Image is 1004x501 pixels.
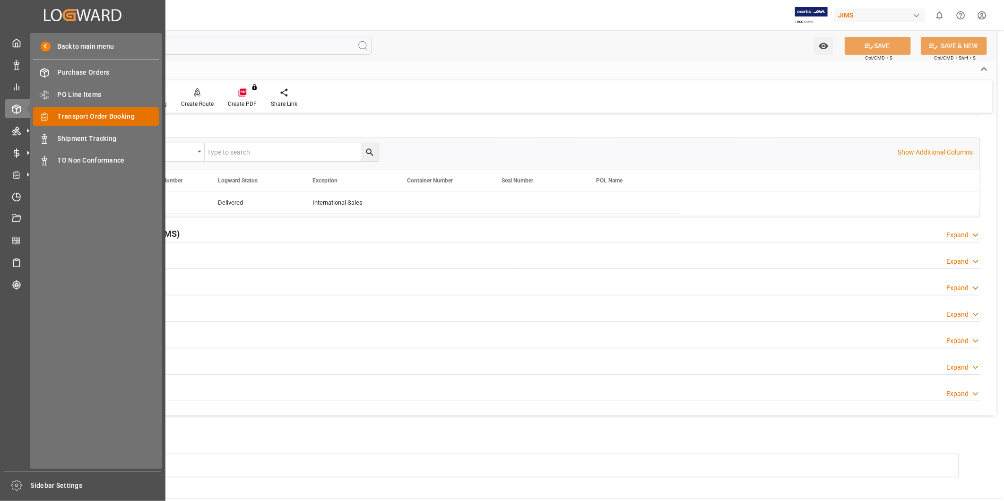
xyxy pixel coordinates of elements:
[946,230,969,240] div: Expand
[596,177,623,184] span: POL Name
[312,192,384,214] div: International Sales
[181,100,214,108] div: Create Route
[865,54,892,61] span: Ctrl/CMD + S
[218,192,290,214] div: Delivered
[5,209,160,228] a: Document Management
[5,34,160,52] a: My Cockpit
[950,5,971,26] button: Help Center
[33,107,159,126] a: Transport Order Booking
[834,9,925,22] div: JIMS
[312,177,338,184] span: Exception
[33,63,159,82] a: Purchase Orders
[946,389,969,399] div: Expand
[5,78,160,96] a: My Reports
[921,37,987,55] button: SAVE & NEW
[5,55,160,74] a: Data Management
[51,42,114,52] span: Back to main menu
[502,177,533,184] span: Seal Number
[5,187,160,206] a: Timeslot Management V2
[33,129,159,147] a: Shipment Tracking
[58,134,159,144] span: Shipment Tracking
[946,336,969,346] div: Expand
[218,177,258,184] span: Logward Status
[58,90,159,100] span: PO Line Items
[407,177,453,184] span: Container Number
[795,7,828,24] img: Exertis%20JAM%20-%20Email%20Logo.jpg_1722504956.jpg
[33,151,159,170] a: TO Non Conformance
[205,143,379,161] input: Type to search
[134,143,205,161] button: open menu
[5,275,160,294] a: Tracking Shipment
[31,481,162,491] span: Sidebar Settings
[898,147,973,157] p: Show Additional Columns
[946,310,969,320] div: Expand
[946,363,969,372] div: Expand
[929,5,950,26] button: show 0 new notifications
[43,37,372,55] input: Search Fields
[845,37,911,55] button: SAVE
[58,68,159,78] span: Purchase Orders
[834,6,929,24] button: JIMS
[361,143,379,161] button: search button
[934,54,976,61] span: Ctrl/CMD + Shift + S
[271,100,297,108] div: Share Link
[946,257,969,267] div: Expand
[814,37,833,55] button: open menu
[138,145,194,156] div: Equals
[33,85,159,104] a: PO Line Items
[112,191,679,214] div: Press SPACE to select this row.
[946,283,969,293] div: Expand
[5,231,160,250] a: CO2 Calculator
[58,155,159,165] span: TO Non Conformance
[5,253,160,272] a: Sailing Schedules
[58,112,159,121] span: Transport Order Booking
